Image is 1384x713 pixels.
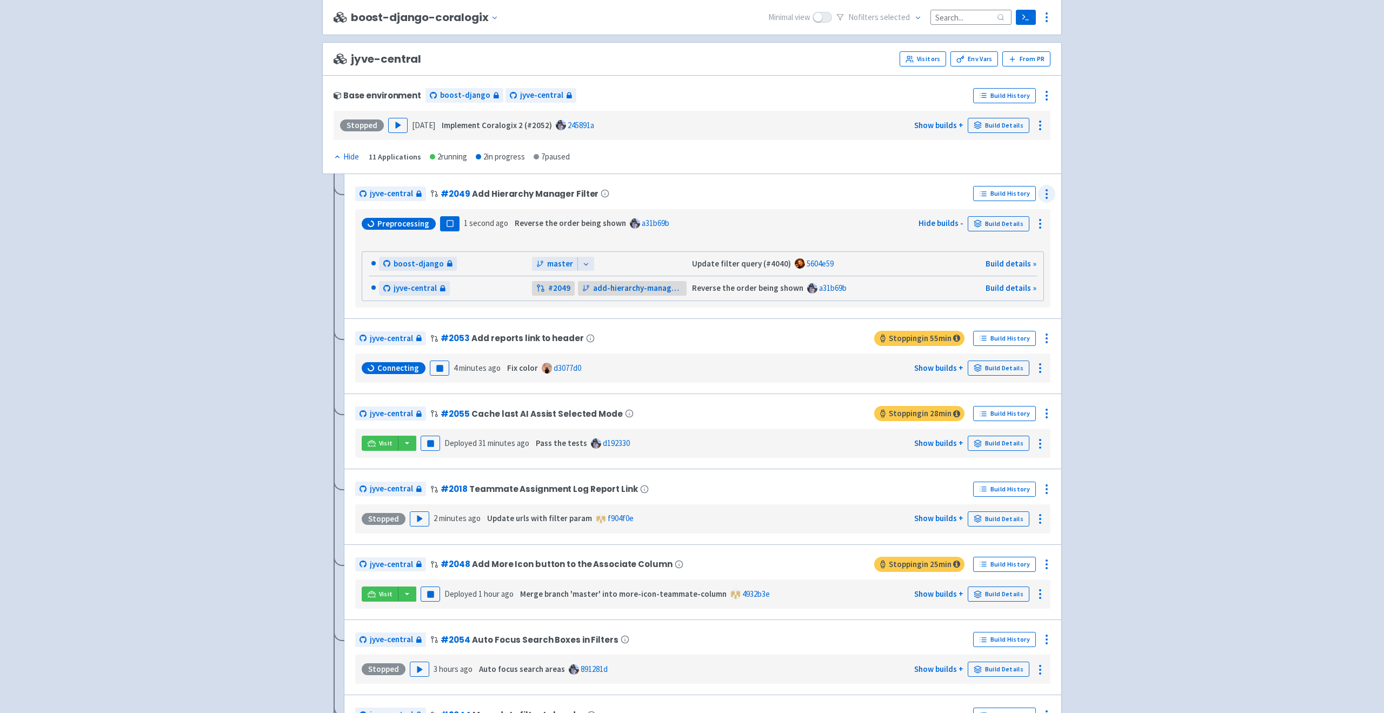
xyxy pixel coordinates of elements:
a: #2054 [441,634,470,645]
button: Pause [421,587,440,602]
button: Pause [430,361,449,376]
div: Stopped [362,513,405,525]
span: Cache last AI Assist Selected Mode [471,409,622,418]
span: Stopping in 28 min [874,406,964,421]
a: #2018 [441,483,467,495]
time: [DATE] [412,120,435,130]
button: Pause [421,436,440,451]
span: Deployed [444,589,514,599]
span: Stopping in 55 min [874,331,964,346]
a: #2048 [441,558,470,570]
span: No filter s [848,11,910,24]
time: 31 minutes ago [478,438,529,448]
a: jyve-central [355,632,426,647]
a: Env Vars [950,51,998,66]
span: boost-django [440,89,490,102]
a: jyve-central [379,281,450,296]
div: 2 in progress [476,151,525,163]
a: Build History [973,632,1036,647]
a: jyve-central [355,557,426,572]
span: Minimal view [768,11,810,24]
a: Build details » [986,258,1036,269]
a: Show builds + [914,438,963,448]
span: jyve-central [334,53,421,65]
span: Visit [379,590,393,598]
button: Play [410,662,429,677]
time: 3 hours ago [434,664,473,674]
a: Show builds + [914,589,963,599]
strong: Fix color [507,363,538,373]
strong: Merge branch 'master' into more-icon-teammate-column [520,589,727,599]
input: Search... [930,10,1012,24]
span: Deployed [444,438,529,448]
a: Build History [973,482,1036,497]
span: jyve-central [370,188,413,200]
a: #2049 [532,281,575,296]
div: Hide [334,151,359,163]
span: jyve-central [370,634,413,646]
a: a31b69b [819,283,847,293]
a: boost-django [425,88,503,103]
div: Base environment [334,91,421,100]
span: jyve-central [520,89,563,102]
a: Hide builds - [919,218,963,228]
a: Visit [362,587,398,602]
a: Build Details [968,587,1029,602]
button: Pause [440,216,460,231]
span: Add More Icon button to the Associate Column [472,559,672,569]
button: Play [388,118,408,133]
span: Preprocessing [377,218,429,229]
button: Play [410,511,429,527]
a: Build History [973,406,1036,421]
button: boost-django-coralogix [351,11,503,24]
div: 2 running [430,151,467,163]
a: Build details » [986,283,1036,293]
time: 4 minutes ago [454,363,501,373]
a: master [532,257,577,271]
a: #2049 [441,188,470,199]
a: jyve-central [355,186,426,201]
span: Auto Focus Search Boxes in Filters [472,635,618,644]
span: jyve-central [370,483,413,495]
a: Build Details [968,662,1029,677]
strong: # 2049 [548,282,570,295]
span: add-hierarchy-manager-filter [593,282,683,295]
a: Show builds + [914,363,963,373]
span: Add Hierarchy Manager Filter [472,189,598,198]
strong: Auto focus search areas [479,664,565,674]
a: f904f0e [608,513,634,523]
span: jyve-central [394,282,437,295]
a: Visitors [900,51,946,66]
a: jyve-central [355,407,426,421]
a: #2053 [441,332,469,344]
a: Show builds + [914,513,963,523]
span: jyve-central [370,558,413,571]
a: Build Details [968,118,1029,133]
a: Build Details [968,436,1029,451]
a: jyve-central [355,482,426,496]
span: Teammate Assignment Log Report Link [469,484,637,494]
a: 5604e59 [807,258,834,269]
time: 1 second ago [464,218,508,228]
strong: Reverse the order being shown [692,283,803,293]
time: 2 minutes ago [434,513,481,523]
a: Build Details [968,361,1029,376]
a: d3077d0 [554,363,581,373]
strong: Reverse the order being shown [515,218,626,228]
div: Stopped [340,119,384,131]
a: jyve-central [505,88,576,103]
a: Terminal [1016,10,1036,25]
a: Build Details [968,511,1029,527]
button: Hide [334,151,360,163]
a: Build History [973,331,1036,346]
a: 4932b3e [742,589,770,599]
span: Stopping in 25 min [874,557,964,572]
strong: Pass the tests [536,438,587,448]
a: a31b69b [642,218,669,228]
strong: Update urls with filter param [487,513,592,523]
a: #2055 [441,408,469,419]
span: Visit [379,439,393,448]
strong: Implement Coralogix 2 (#2052) [442,120,552,130]
span: selected [880,12,910,22]
a: 245891a [568,120,594,130]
